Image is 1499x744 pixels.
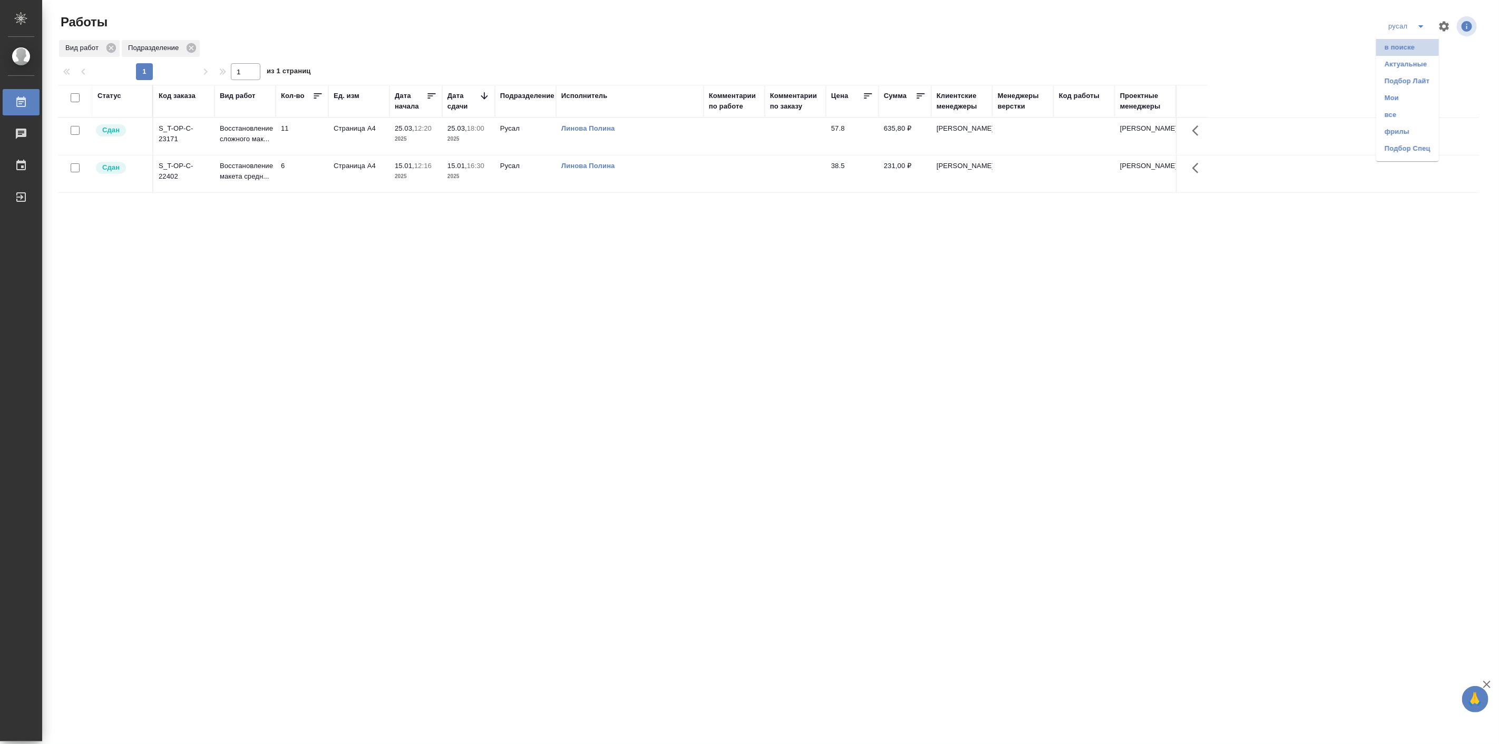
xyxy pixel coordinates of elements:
[770,91,821,112] div: Комментарии по заказу
[95,123,147,138] div: Менеджер проверил работу исполнителя, передает ее на следующий этап
[98,91,121,101] div: Статус
[709,91,760,112] div: Комментарии по работе
[447,124,467,132] p: 25.03,
[395,134,437,144] p: 2025
[561,162,615,170] a: Линова Полина
[1115,155,1176,192] td: [PERSON_NAME]
[281,91,305,101] div: Кол-во
[447,171,490,182] p: 2025
[937,91,987,112] div: Клиентские менеджеры
[328,155,390,192] td: Страница А4
[879,155,931,192] td: 231,00 ₽
[334,91,359,101] div: Ед. изм
[1376,140,1439,157] li: Подбор Спец
[1466,688,1484,710] span: 🙏
[159,91,196,101] div: Код заказа
[1376,106,1439,123] li: все
[1376,39,1439,56] li: в поиске
[467,124,484,132] p: 18:00
[220,123,270,144] p: Восстановление сложного мак...
[395,91,426,112] div: Дата начала
[931,118,992,155] td: [PERSON_NAME]
[1120,91,1171,112] div: Проектные менеджеры
[122,40,200,57] div: Подразделение
[58,14,108,31] span: Работы
[467,162,484,170] p: 16:30
[447,134,490,144] p: 2025
[1376,56,1439,73] li: Актуальные
[220,161,270,182] p: Восстановление макета средн...
[102,162,120,173] p: Сдан
[1059,91,1099,101] div: Код работы
[414,124,432,132] p: 12:20
[931,155,992,192] td: [PERSON_NAME]
[395,162,414,170] p: 15.01,
[998,91,1048,112] div: Менеджеры верстки
[328,118,390,155] td: Страница А4
[1386,18,1432,35] div: split button
[159,123,209,144] div: S_T-OP-C-23171
[95,161,147,175] div: Менеджер проверил работу исполнителя, передает ее на следующий этап
[884,91,907,101] div: Сумма
[1376,123,1439,140] li: фрилы
[447,162,467,170] p: 15.01,
[267,65,311,80] span: из 1 страниц
[395,171,437,182] p: 2025
[831,91,849,101] div: Цена
[1376,73,1439,90] li: Подбор Лайт
[826,155,879,192] td: 38.5
[1462,686,1488,712] button: 🙏
[826,118,879,155] td: 57.8
[395,124,414,132] p: 25.03,
[1457,16,1479,36] span: Посмотреть информацию
[128,43,182,53] p: Подразделение
[414,162,432,170] p: 12:16
[65,43,102,53] p: Вид работ
[276,118,328,155] td: 11
[561,124,615,132] a: Линова Полина
[276,155,328,192] td: 6
[1186,118,1211,143] button: Здесь прячутся важные кнопки
[59,40,120,57] div: Вид работ
[495,118,556,155] td: Русал
[1376,90,1439,106] li: Мои
[102,125,120,135] p: Сдан
[500,91,554,101] div: Подразделение
[220,91,256,101] div: Вид работ
[447,91,479,112] div: Дата сдачи
[159,161,209,182] div: S_T-OP-C-22402
[1186,155,1211,181] button: Здесь прячутся важные кнопки
[495,155,556,192] td: Русал
[1115,118,1176,155] td: [PERSON_NAME]
[879,118,931,155] td: 635,80 ₽
[1432,14,1457,39] span: Настроить таблицу
[561,91,608,101] div: Исполнитель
